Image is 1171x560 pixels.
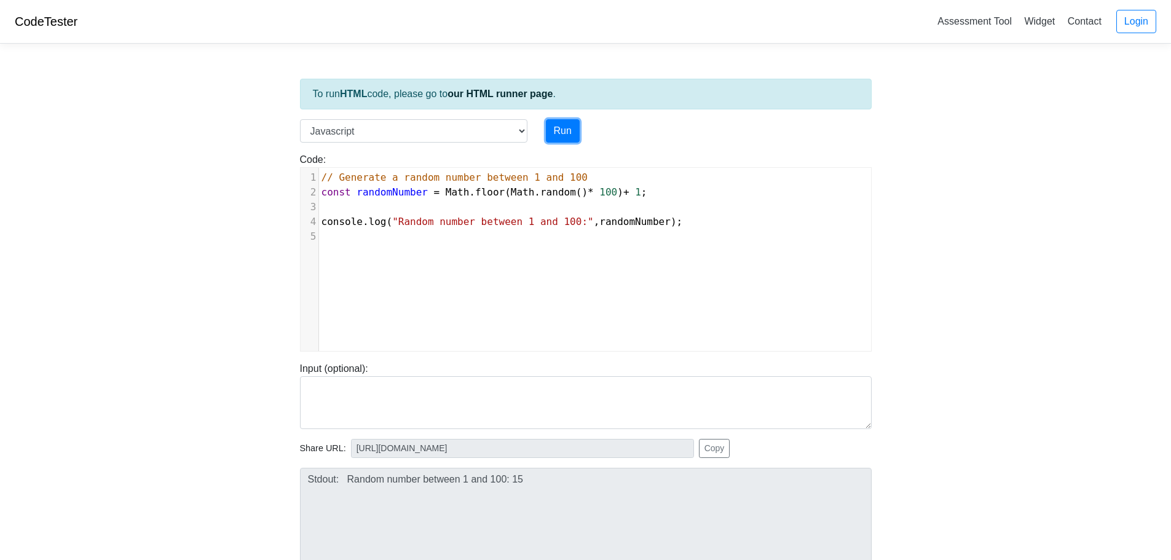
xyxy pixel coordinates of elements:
span: const [321,186,351,198]
a: Login [1116,10,1156,33]
span: floor [475,186,505,198]
div: To run code, please go to . [300,79,872,109]
div: 1 [301,170,318,185]
div: 2 [301,185,318,200]
span: . ( . () ) ; [321,186,647,198]
button: Copy [699,439,730,458]
span: "Random number between 1 and 100:" [392,216,594,227]
span: = [434,186,440,198]
span: console [321,216,363,227]
div: Code: [291,152,881,352]
span: log [369,216,387,227]
div: Input (optional): [291,361,881,429]
span: randomNumber [599,216,671,227]
a: Assessment Tool [932,11,1017,31]
span: Math [446,186,470,198]
div: 5 [301,229,318,244]
input: No share available yet [351,439,694,458]
a: CodeTester [15,15,77,28]
div: 3 [301,200,318,215]
strong: HTML [340,89,367,99]
span: . ( , ); [321,216,683,227]
span: Math [511,186,535,198]
span: Share URL: [300,442,346,455]
span: random [540,186,576,198]
span: // Generate a random number between 1 and 100 [321,172,588,183]
span: 100 [599,186,617,198]
span: + [623,186,629,198]
div: 4 [301,215,318,229]
span: 1 [635,186,641,198]
span: randomNumber [357,186,428,198]
a: Widget [1019,11,1060,31]
button: Run [546,119,580,143]
a: Contact [1063,11,1106,31]
a: our HTML runner page [448,89,553,99]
